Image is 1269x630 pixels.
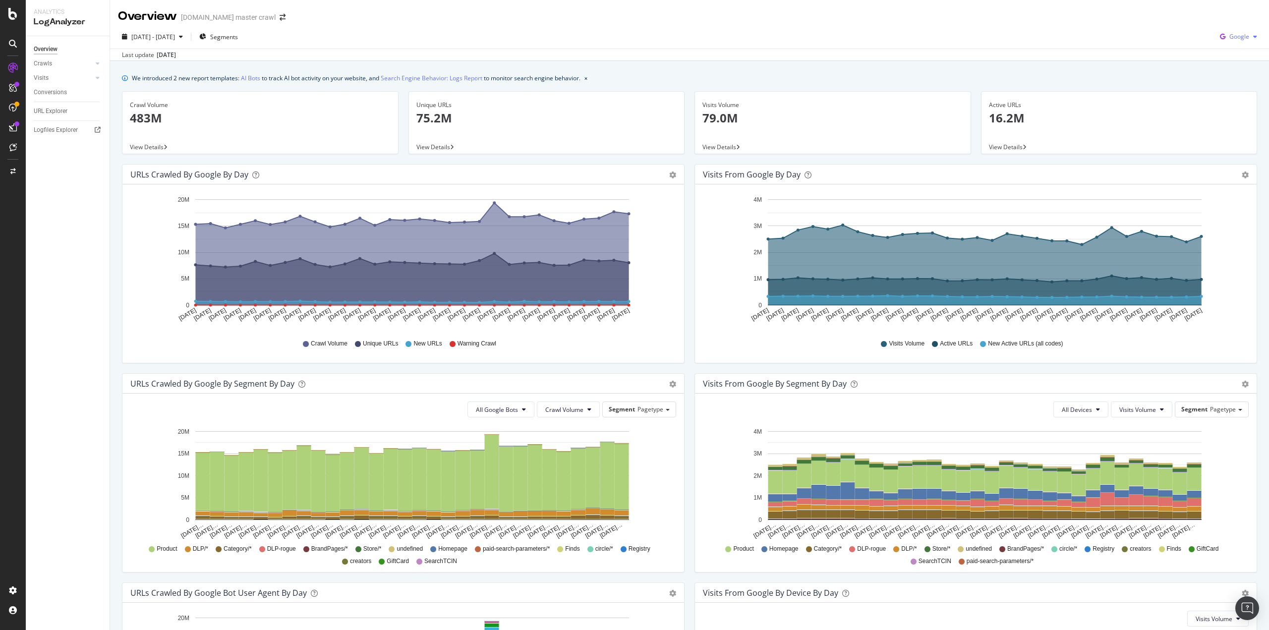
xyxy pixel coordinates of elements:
[1167,545,1181,553] span: Finds
[402,307,421,322] text: [DATE]
[857,545,886,553] span: DLP-rogue
[34,87,103,98] a: Conversions
[130,192,673,330] svg: A chart.
[130,379,294,389] div: URLs Crawled by Google By Segment By Day
[703,425,1245,540] div: A chart.
[1229,32,1249,41] span: Google
[1053,401,1108,417] button: All Devices
[311,545,348,553] span: BrandPages/*
[753,472,762,479] text: 2M
[181,12,276,22] div: [DOMAIN_NAME] master crawl
[702,143,736,151] span: View Details
[769,545,799,553] span: Homepage
[381,73,482,83] a: Search Engine Behavior: Logs Report
[417,307,437,322] text: [DATE]
[122,51,176,59] div: Last update
[342,307,362,322] text: [DATE]
[1210,405,1236,413] span: Pagetype
[581,307,601,322] text: [DATE]
[181,276,189,283] text: 5M
[565,545,579,553] span: Finds
[282,307,302,322] text: [DATE]
[181,494,189,501] text: 5M
[458,340,496,348] span: Warning Crawl
[34,44,103,55] a: Overview
[461,307,481,322] text: [DATE]
[34,73,93,83] a: Visits
[350,557,371,566] span: creators
[753,450,762,457] text: 3M
[177,307,197,322] text: [DATE]
[929,307,949,322] text: [DATE]
[372,307,392,322] text: [DATE]
[193,545,208,553] span: DLP/*
[224,545,252,553] span: Category/*
[397,545,423,553] span: undefined
[130,110,391,126] p: 483M
[1034,307,1054,322] text: [DATE]
[889,340,924,348] span: Visits Volume
[1079,307,1098,322] text: [DATE]
[940,340,973,348] span: Active URLs
[193,307,213,322] text: [DATE]
[424,557,457,566] span: SearchTCIN
[703,588,838,598] div: Visits From Google By Device By Day
[1019,307,1039,322] text: [DATE]
[467,401,534,417] button: All Google Bots
[178,472,189,479] text: 10M
[178,223,189,229] text: 15M
[118,8,177,25] div: Overview
[130,425,673,540] svg: A chart.
[537,401,600,417] button: Crawl Volume
[810,307,830,322] text: [DATE]
[416,110,677,126] p: 75.2M
[252,307,272,322] text: [DATE]
[34,106,67,116] div: URL Explorer
[130,170,248,179] div: URLs Crawled by Google by day
[483,545,550,553] span: paid-search-parameters/*
[157,545,177,553] span: Product
[1187,611,1249,627] button: Visits Volume
[753,249,762,256] text: 2M
[1154,307,1173,322] text: [DATE]
[753,428,762,435] text: 4M
[989,101,1250,110] div: Active URLs
[34,58,52,69] div: Crawls
[1049,307,1069,322] text: [DATE]
[989,143,1023,151] span: View Details
[34,106,103,116] a: URL Explorer
[932,545,951,553] span: Store/*
[122,73,1257,83] div: info banner
[521,307,541,322] text: [DATE]
[1109,307,1129,322] text: [DATE]
[1168,307,1188,322] text: [DATE]
[363,545,382,553] span: Store/*
[885,307,905,322] text: [DATE]
[753,223,762,229] text: 3M
[1139,307,1158,322] text: [DATE]
[669,172,676,178] div: gear
[1062,405,1092,414] span: All Devices
[855,307,874,322] text: [DATE]
[186,516,189,523] text: 0
[989,307,1009,322] text: [DATE]
[1130,545,1151,553] span: creators
[669,381,676,388] div: gear
[536,307,556,322] text: [DATE]
[195,29,242,45] button: Segments
[357,307,377,322] text: [DATE]
[900,307,920,322] text: [DATE]
[919,557,951,566] span: SearchTCIN
[130,588,307,598] div: URLs Crawled by Google bot User Agent By Day
[447,307,466,322] text: [DATE]
[178,450,189,457] text: 15M
[413,340,442,348] span: New URLs
[34,44,58,55] div: Overview
[237,307,257,322] text: [DATE]
[476,405,518,414] span: All Google Bots
[795,307,815,322] text: [DATE]
[208,307,228,322] text: [DATE]
[758,302,762,309] text: 0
